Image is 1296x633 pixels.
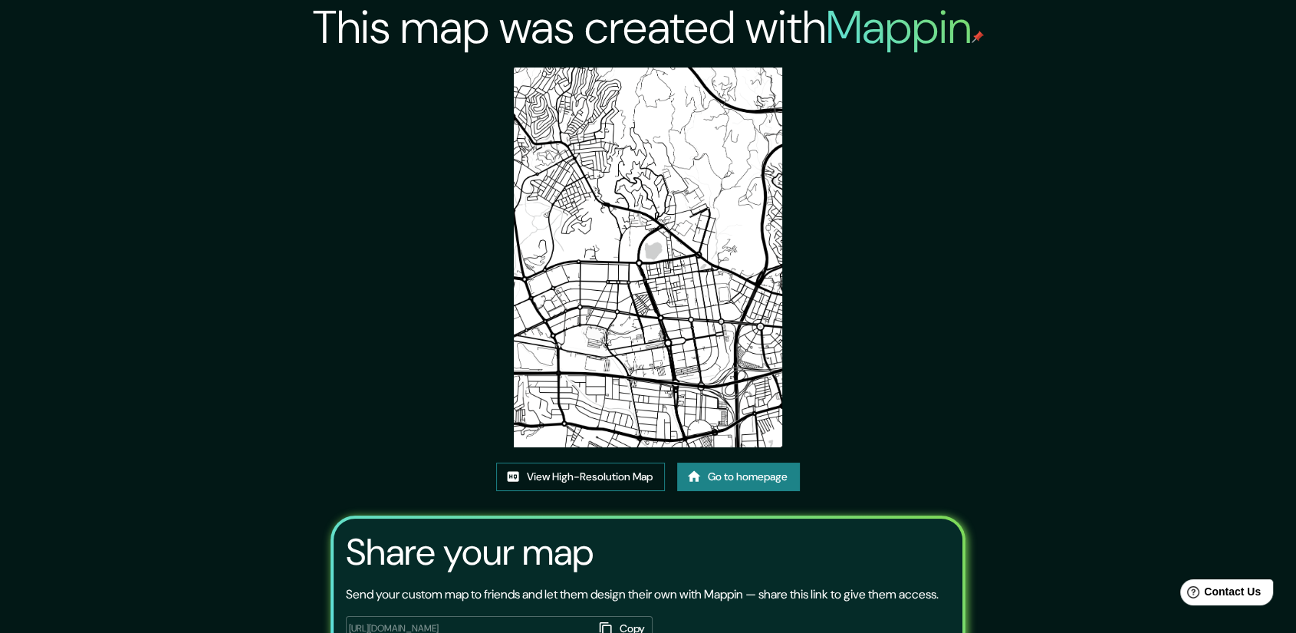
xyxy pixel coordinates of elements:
[677,463,800,491] a: Go to homepage
[1159,573,1279,616] iframe: Help widget launcher
[496,463,665,491] a: View High-Resolution Map
[972,31,984,43] img: mappin-pin
[346,531,594,574] h3: Share your map
[514,68,782,447] img: created-map
[346,585,939,604] p: Send your custom map to friends and let them design their own with Mappin — share this link to gi...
